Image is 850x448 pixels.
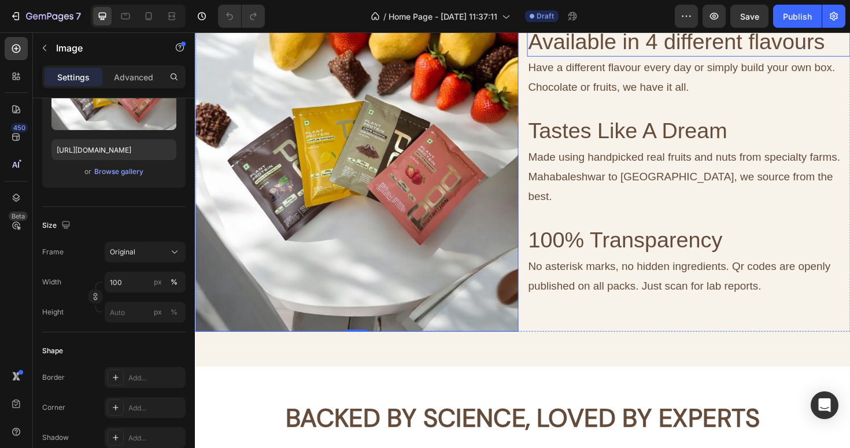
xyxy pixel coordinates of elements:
[353,237,693,279] p: No asterisk marks, no hidden ingredients. Qr codes are openly published on all packs. Just scan f...
[56,41,154,55] p: Image
[389,10,497,23] span: Home Page - [DATE] 11:37:11
[94,166,144,177] button: Browse gallery
[42,432,69,443] div: Shadow
[5,5,86,28] button: 7
[110,247,135,257] span: Original
[105,242,186,262] button: Original
[171,277,178,287] div: %
[94,166,143,177] div: Browse gallery
[42,372,65,383] div: Border
[537,11,554,21] span: Draft
[195,32,850,448] iframe: Design area
[167,275,181,289] button: px
[128,403,183,413] div: Add...
[11,123,28,132] div: 450
[12,388,682,428] h2: BACKED BY SCIENCE, LOVED BY EXPERTS
[353,121,693,184] p: Made using handpicked real fruits and nuts from specialty farms. Mahabaleshwar to [GEOGRAPHIC_DAT...
[773,5,822,28] button: Publish
[105,272,186,293] input: px%
[352,88,694,120] h2: Tastes Like A Dream
[383,10,386,23] span: /
[105,302,186,323] input: px%
[114,71,153,83] p: Advanced
[42,218,73,234] div: Size
[353,27,693,68] p: Have a different flavour every day or simply build your own box. Chocolate or fruits, we have it ...
[51,139,176,160] input: https://example.com/image.jpg
[42,247,64,257] label: Frame
[128,373,183,383] div: Add...
[42,402,65,413] div: Corner
[730,5,768,28] button: Save
[352,203,694,236] h2: 100% Transparency
[9,212,28,221] div: Beta
[218,5,265,28] div: Undo/Redo
[151,305,165,319] button: %
[57,71,90,83] p: Settings
[128,433,183,443] div: Add...
[76,9,81,23] p: 7
[151,275,165,289] button: %
[42,277,61,287] label: Width
[811,391,838,419] div: Open Intercom Messenger
[167,305,181,319] button: px
[42,307,64,317] label: Height
[783,10,812,23] div: Publish
[154,307,162,317] div: px
[171,307,178,317] div: %
[154,277,162,287] div: px
[740,12,759,21] span: Save
[84,165,91,179] span: or
[42,346,63,356] div: Shape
